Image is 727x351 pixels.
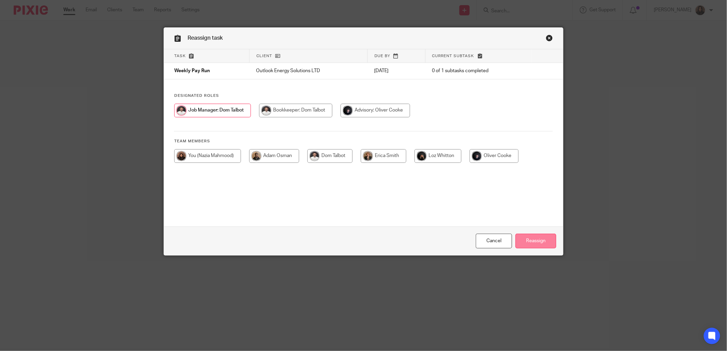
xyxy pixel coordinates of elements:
[174,54,186,58] span: Task
[174,139,553,144] h4: Team members
[174,93,553,99] h4: Designated Roles
[515,234,556,248] input: Reassign
[546,35,553,44] a: Close this dialog window
[256,67,360,74] p: Outlook Energy Solutions LTD
[374,67,418,74] p: [DATE]
[188,35,223,41] span: Reassign task
[476,234,512,248] a: Close this dialog window
[174,69,210,74] span: Weekly Pay Run
[432,54,474,58] span: Current subtask
[374,54,390,58] span: Due by
[256,54,272,58] span: Client
[425,63,532,79] td: 0 of 1 subtasks completed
